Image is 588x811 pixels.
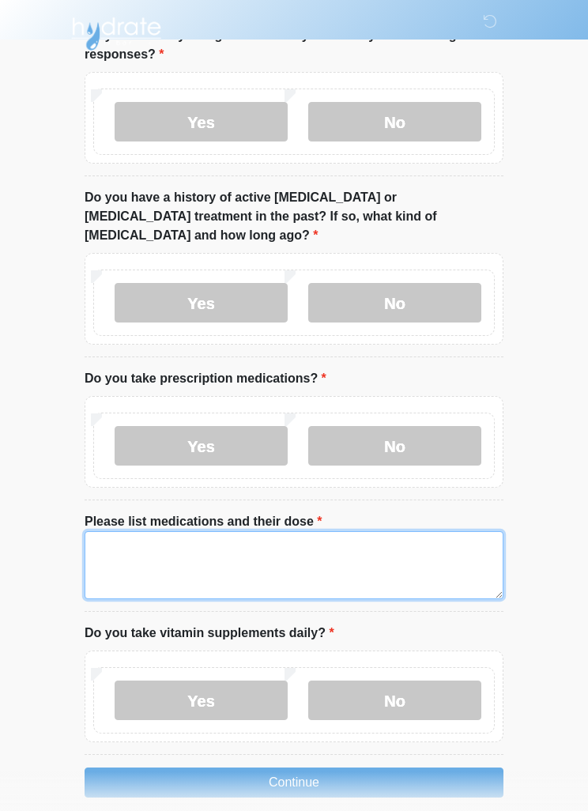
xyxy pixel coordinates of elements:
[115,426,288,466] label: Yes
[115,681,288,720] label: Yes
[308,681,481,720] label: No
[308,102,481,141] label: No
[85,512,322,531] label: Please list medications and their dose
[308,283,481,323] label: No
[115,283,288,323] label: Yes
[85,188,503,245] label: Do you have a history of active [MEDICAL_DATA] or [MEDICAL_DATA] treatment in the past? If so, wh...
[115,102,288,141] label: Yes
[85,768,503,798] button: Continue
[69,12,164,51] img: Hydrate IV Bar - Scottsdale Logo
[85,369,326,388] label: Do you take prescription medications?
[308,426,481,466] label: No
[85,624,334,643] label: Do you take vitamin supplements daily?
